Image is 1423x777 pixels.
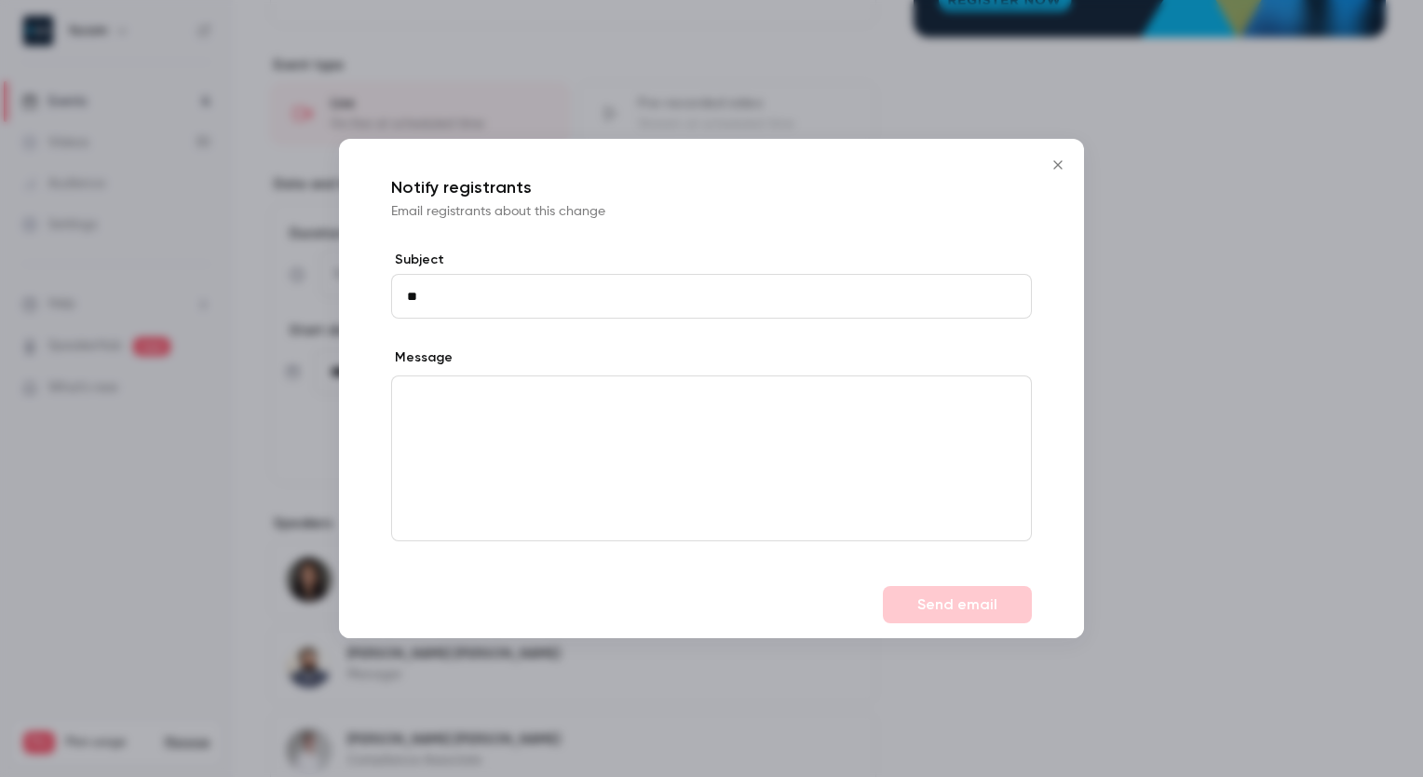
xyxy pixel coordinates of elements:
[391,202,1032,221] p: Email registrants about this change
[392,376,1031,540] div: editor
[391,176,1032,198] p: Notify registrants
[391,348,453,367] label: Message
[995,285,1017,307] keeper-lock: Open Keeper Popup
[391,251,1032,269] label: Subject
[1039,146,1077,184] button: Close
